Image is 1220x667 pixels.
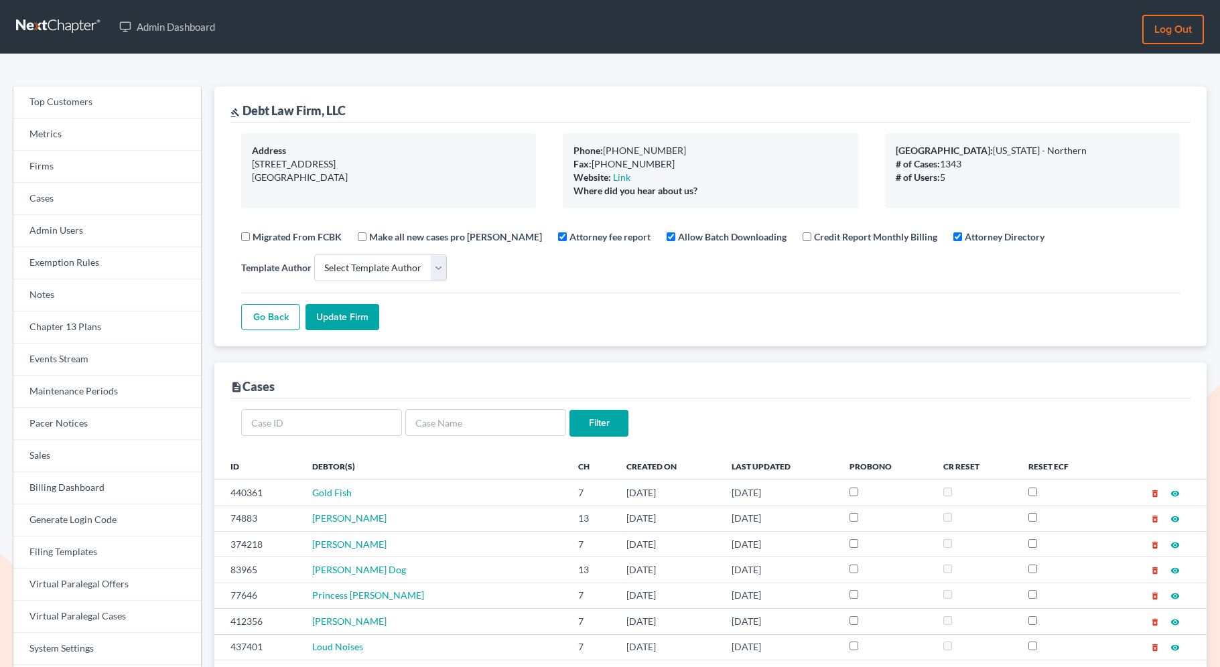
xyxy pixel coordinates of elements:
[1170,487,1180,498] a: visibility
[567,634,616,660] td: 7
[1170,566,1180,575] i: visibility
[214,609,301,634] td: 412356
[721,506,839,531] td: [DATE]
[13,376,201,408] a: Maintenance Periods
[1170,643,1180,652] i: visibility
[1142,15,1204,44] a: Log out
[306,304,379,331] input: Update Firm
[1150,489,1160,498] i: delete_forever
[13,440,201,472] a: Sales
[721,531,839,557] td: [DATE]
[1170,514,1180,524] i: visibility
[13,569,201,601] a: Virtual Paralegal Offers
[13,215,201,247] a: Admin Users
[214,557,301,583] td: 83965
[616,480,721,506] td: [DATE]
[241,261,312,275] label: Template Author
[616,634,721,660] td: [DATE]
[573,171,611,183] b: Website:
[1170,641,1180,652] a: visibility
[312,512,387,524] span: [PERSON_NAME]
[721,609,839,634] td: [DATE]
[13,344,201,376] a: Events Stream
[1150,643,1160,652] i: delete_forever
[214,634,301,660] td: 437401
[1150,589,1160,601] a: delete_forever
[896,145,993,156] b: [GEOGRAPHIC_DATA]:
[214,583,301,608] td: 77646
[230,102,346,119] div: Debt Law Firm, LLC
[1150,566,1160,575] i: delete_forever
[569,230,651,244] label: Attorney fee report
[567,609,616,634] td: 7
[312,538,387,550] a: [PERSON_NAME]
[1150,641,1160,652] a: delete_forever
[573,158,592,169] b: Fax:
[13,408,201,440] a: Pacer Notices
[814,230,937,244] label: Credit Report Monthly Billing
[405,409,566,436] input: Case Name
[896,171,1169,184] div: 5
[214,453,301,479] th: ID
[1170,538,1180,550] a: visibility
[567,480,616,506] td: 7
[1150,487,1160,498] a: delete_forever
[616,583,721,608] td: [DATE]
[567,506,616,531] td: 13
[13,86,201,119] a: Top Customers
[13,119,201,151] a: Metrics
[721,634,839,660] td: [DATE]
[13,601,201,633] a: Virtual Paralegal Cases
[1170,591,1180,601] i: visibility
[13,504,201,536] a: Generate Login Code
[13,247,201,279] a: Exemption Rules
[312,564,406,575] a: [PERSON_NAME] Dog
[252,145,286,156] b: Address
[678,230,787,244] label: Allow Batch Downloading
[241,304,300,331] a: Go Back
[214,531,301,557] td: 374218
[1170,512,1180,524] a: visibility
[1170,564,1180,575] a: visibility
[1150,514,1160,524] i: delete_forever
[965,230,1044,244] label: Attorney Directory
[214,506,301,531] td: 74883
[1170,617,1180,627] i: visibility
[1150,540,1160,550] i: delete_forever
[896,158,940,169] b: # of Cases:
[301,453,567,479] th: Debtor(s)
[616,557,721,583] td: [DATE]
[567,453,616,479] th: Ch
[1150,591,1160,601] i: delete_forever
[573,185,697,196] b: Where did you hear about us?
[113,15,222,39] a: Admin Dashboard
[1170,615,1180,627] a: visibility
[312,641,363,652] a: Loud Noises
[567,583,616,608] td: 7
[1150,538,1160,550] a: delete_forever
[573,157,847,171] div: [PHONE_NUMBER]
[616,453,721,479] th: Created On
[839,453,933,479] th: ProBono
[1150,512,1160,524] a: delete_forever
[13,472,201,504] a: Billing Dashboard
[369,230,542,244] label: Make all new cases pro [PERSON_NAME]
[252,157,525,171] div: [STREET_ADDRESS]
[896,171,940,183] b: # of Users:
[721,557,839,583] td: [DATE]
[1018,453,1108,479] th: Reset ECF
[312,615,387,627] a: [PERSON_NAME]
[616,609,721,634] td: [DATE]
[896,144,1169,157] div: [US_STATE] - Northern
[721,480,839,506] td: [DATE]
[721,453,839,479] th: Last Updated
[214,480,301,506] td: 440361
[252,171,525,184] div: [GEOGRAPHIC_DATA]
[312,589,424,601] a: Princess [PERSON_NAME]
[573,144,847,157] div: [PHONE_NUMBER]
